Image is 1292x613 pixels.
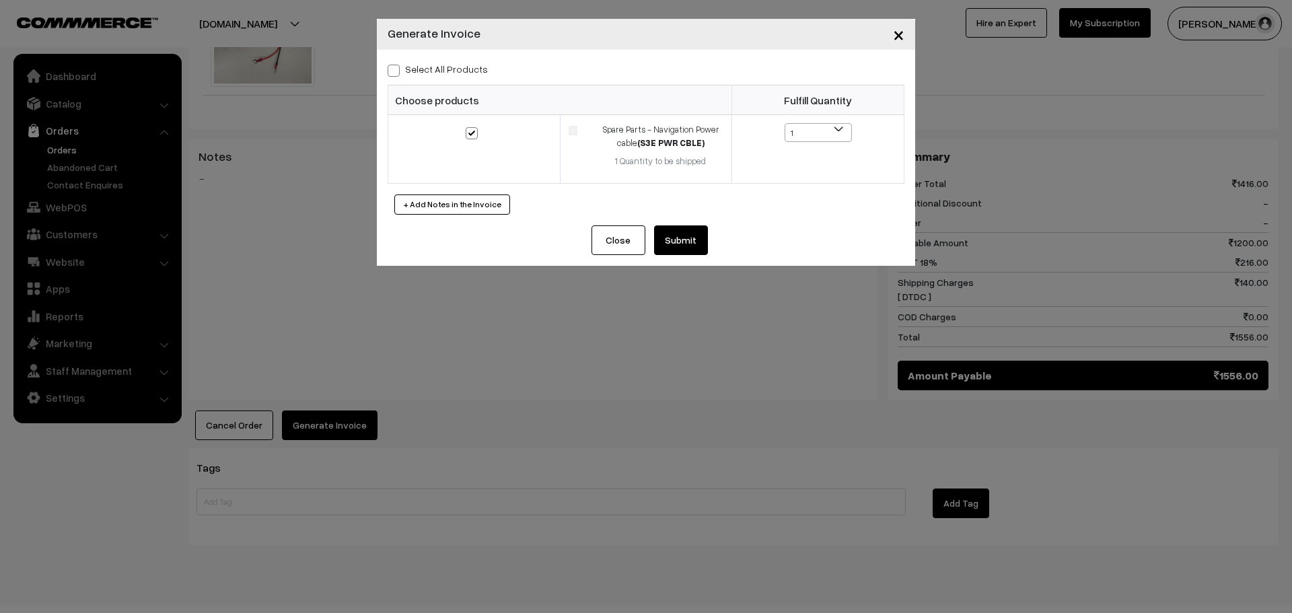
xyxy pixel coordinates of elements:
th: Choose products [388,85,732,115]
label: Select all Products [388,62,488,76]
img: product.jpg [569,126,577,135]
div: 1 Quantity to be shipped [598,155,723,168]
strong: (S3E PWR CBLE) [637,137,705,148]
div: Spare Parts - Navigation Power cable [598,123,723,149]
button: Close [882,13,915,55]
h4: Generate Invoice [388,24,480,42]
span: × [893,22,904,46]
span: 1 [785,123,852,142]
button: Close [591,225,645,255]
button: + Add Notes in the Invoice [394,194,510,215]
th: Fulfill Quantity [732,85,904,115]
button: Submit [654,225,708,255]
span: 1 [785,124,851,143]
